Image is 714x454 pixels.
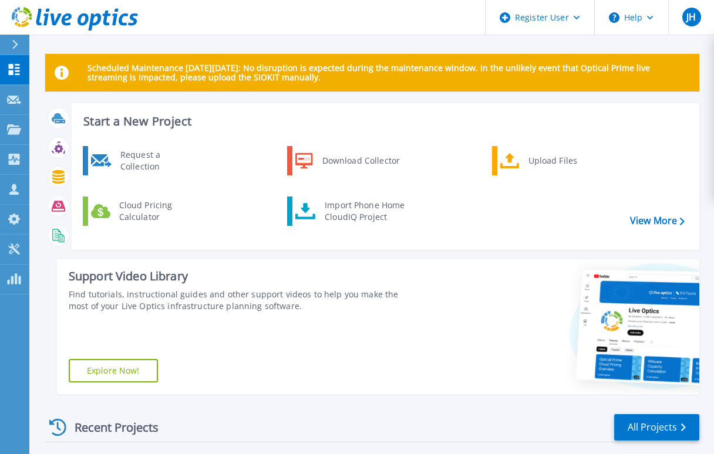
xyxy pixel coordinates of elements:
div: Support Video Library [69,269,402,284]
a: Download Collector [287,146,407,175]
div: Find tutorials, instructional guides and other support videos to help you make the most of your L... [69,289,402,312]
a: Request a Collection [83,146,203,175]
a: Upload Files [492,146,612,175]
a: Explore Now! [69,359,158,382]
span: JH [686,12,696,22]
div: Upload Files [523,149,609,172]
a: View More [630,215,685,226]
div: Recent Projects [45,413,174,442]
h3: Start a New Project [83,115,684,128]
div: Request a Collection [114,149,200,172]
div: Import Phone Home CloudIQ Project [319,199,410,223]
div: Download Collector [316,149,405,172]
a: Cloud Pricing Calculator [83,196,203,226]
a: All Projects [614,414,699,441]
p: Scheduled Maintenance [DATE][DATE]: No disruption is expected during the maintenance window. In t... [87,63,690,82]
div: Cloud Pricing Calculator [113,199,200,223]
